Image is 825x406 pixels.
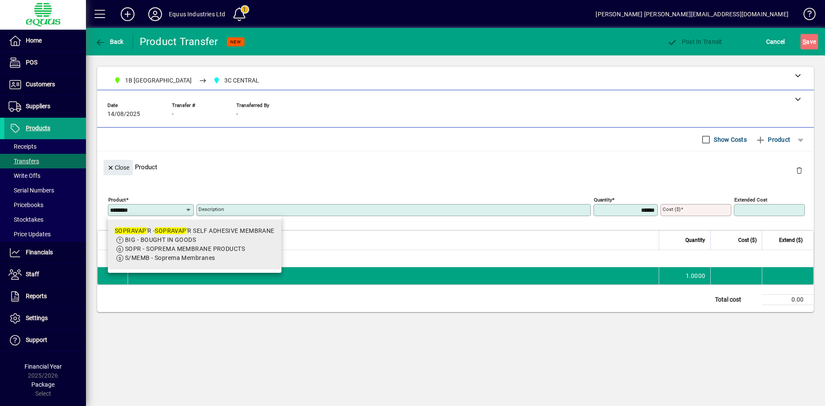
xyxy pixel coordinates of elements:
a: Stocktakes [4,212,86,227]
div: Product [97,151,814,183]
app-page-header-button: Delete [789,166,810,174]
em: SOPRAVAP [155,227,186,234]
span: Receipts [9,143,37,150]
span: - [236,111,238,118]
app-page-header-button: Close [101,163,135,171]
span: Support [26,336,47,343]
mat-label: Description [199,206,224,212]
span: Pricebooks [9,201,43,208]
button: Close [104,160,133,175]
a: Staff [4,264,86,285]
a: Write Offs [4,168,86,183]
a: Receipts [4,139,86,154]
span: Post In Transit [667,38,722,45]
span: NEW [230,39,241,45]
span: Customers [26,81,55,88]
span: Financial Year [24,363,62,370]
span: Products [26,125,50,131]
a: Home [4,30,86,52]
span: Staff [26,271,39,278]
span: Cost ($) [738,235,757,245]
button: Back [93,34,126,49]
mat-label: Extended Cost [734,197,767,203]
span: Financials [26,249,53,256]
a: Price Updates [4,227,86,241]
span: Stocktakes [9,216,43,223]
span: Close [107,161,129,175]
mat-label: Cost ($) [663,206,681,212]
button: Profile [141,6,169,22]
span: ave [803,35,816,49]
a: Support [4,330,86,351]
span: SOPR - SOPREMA MEMBRANE PRODUCTS [125,245,245,252]
button: Save [801,34,818,49]
span: Home [26,37,42,44]
span: POS [26,59,37,66]
span: - [172,111,174,118]
span: BIG - BOUGHT IN GOODS [125,236,196,243]
label: Show Costs [712,135,747,144]
a: Customers [4,74,86,95]
span: Package [31,381,55,388]
div: 'R - 'R SELF ADHESIVE MEMBRANE [115,226,275,235]
a: Reports [4,286,86,307]
a: POS [4,52,86,73]
div: Product Transfer [140,35,218,49]
td: Total cost [711,295,762,305]
button: Delete [789,160,810,180]
a: Knowledge Base [797,2,814,30]
div: ORDER NUMBER - 25-43 [98,254,813,263]
mat-option: SOPRAVAP'R - SOPRAVAP'R SELF ADHESIVE MEMBRANE [108,220,281,269]
a: Suppliers [4,96,86,117]
span: Quantity [685,235,705,245]
span: Serial Numbers [9,187,54,194]
span: S [803,38,806,45]
a: Pricebooks [4,198,86,212]
span: 14/08/2025 [107,111,140,118]
span: Transfers [9,158,39,165]
a: Transfers [4,154,86,168]
mat-label: Quantity [594,197,612,203]
button: Add [114,6,141,22]
div: [PERSON_NAME] [PERSON_NAME][EMAIL_ADDRESS][DOMAIN_NAME] [596,7,788,21]
mat-label: Product [108,197,126,203]
span: Suppliers [26,103,50,110]
span: Extend ($) [779,235,803,245]
span: Write Offs [9,172,40,179]
em: SOPRAVAP [115,227,147,234]
span: Back [95,38,124,45]
span: Reports [26,293,47,299]
button: Cancel [764,34,787,49]
a: Financials [4,242,86,263]
span: S/MEMB - Soprema Membranes [125,254,215,261]
td: 0.00 [762,295,814,305]
span: Settings [26,314,48,321]
button: Post In Transit [665,34,724,49]
span: Cancel [766,35,785,49]
a: Settings [4,308,86,329]
td: 1.0000 [659,267,710,284]
span: Price Updates [9,231,51,238]
app-page-header-button: Back [86,34,133,49]
div: Equus Industries Ltd [169,7,226,21]
a: Serial Numbers [4,183,86,198]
